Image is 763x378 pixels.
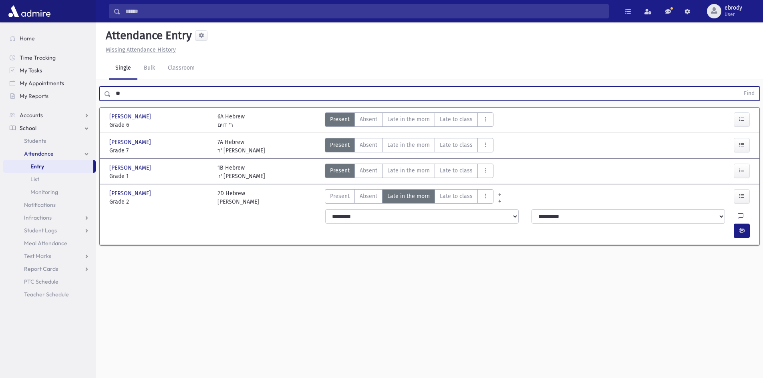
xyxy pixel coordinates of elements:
span: My Reports [20,92,48,100]
a: Classroom [161,57,201,80]
span: Grade 6 [109,121,209,129]
span: Absent [360,141,377,149]
button: Find [739,87,759,100]
input: Search [121,4,608,18]
div: AttTypes [325,138,493,155]
span: Present [330,166,350,175]
span: Grade 2 [109,198,209,206]
span: Entry [30,163,44,170]
span: My Tasks [20,67,42,74]
a: Test Marks [3,250,96,262]
a: Attendance [3,147,96,160]
span: Student Logs [24,227,57,234]
span: [PERSON_NAME] [109,189,153,198]
a: Infractions [3,211,96,224]
div: AttTypes [325,112,493,129]
span: [PERSON_NAME] [109,112,153,121]
span: Teacher Schedule [24,291,69,298]
div: 2D Hebrew [PERSON_NAME] [217,189,259,206]
span: Late to class [440,141,473,149]
span: Absent [360,115,377,124]
a: Single [109,57,137,80]
span: Late to class [440,115,473,124]
a: Bulk [137,57,161,80]
span: Late to class [440,166,473,175]
span: ebrody [725,5,742,11]
img: AdmirePro [6,3,52,19]
span: PTC Schedule [24,278,58,285]
span: Late in the morn [387,141,430,149]
a: Entry [3,160,93,173]
span: Notifications [24,201,56,208]
div: AttTypes [325,189,493,206]
span: Absent [360,166,377,175]
span: Late in the morn [387,115,430,124]
a: Student Logs [3,224,96,237]
span: Monitoring [30,188,58,196]
a: Monitoring [3,186,96,198]
a: List [3,173,96,186]
span: My Appointments [20,80,64,87]
a: Students [3,134,96,147]
span: Present [330,115,350,124]
a: Missing Attendance History [103,46,176,53]
a: School [3,122,96,134]
a: Report Cards [3,262,96,275]
a: Notifications [3,198,96,211]
div: 7A Hebrew ר' [PERSON_NAME] [217,138,265,155]
span: Grade 1 [109,172,209,180]
a: Home [3,32,96,45]
span: [PERSON_NAME] [109,164,153,172]
span: Late to class [440,192,473,200]
a: PTC Schedule [3,275,96,288]
span: Accounts [20,112,43,119]
h5: Attendance Entry [103,29,192,42]
div: 1B Hebrew ר' [PERSON_NAME] [217,164,265,180]
span: List [30,176,39,183]
u: Missing Attendance History [106,46,176,53]
span: Students [24,137,46,144]
a: My Reports [3,90,96,102]
span: Attendance [24,150,54,157]
a: My Tasks [3,64,96,77]
a: Meal Attendance [3,237,96,250]
span: Grade 7 [109,146,209,155]
span: User [725,11,742,18]
span: Time Tracking [20,54,56,61]
div: 6A Hebrew ר' דוים [217,112,245,129]
span: Infractions [24,214,52,221]
span: Home [20,35,35,42]
span: School [20,124,36,132]
span: Late in the morn [387,166,430,175]
a: Time Tracking [3,51,96,64]
a: Accounts [3,109,96,122]
span: Present [330,192,350,200]
span: [PERSON_NAME] [109,138,153,146]
div: AttTypes [325,164,493,180]
span: Present [330,141,350,149]
a: Teacher Schedule [3,288,96,301]
span: Test Marks [24,252,51,260]
span: Late in the morn [387,192,430,200]
span: Meal Attendance [24,240,67,247]
a: My Appointments [3,77,96,90]
span: Report Cards [24,265,58,272]
span: Absent [360,192,377,200]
